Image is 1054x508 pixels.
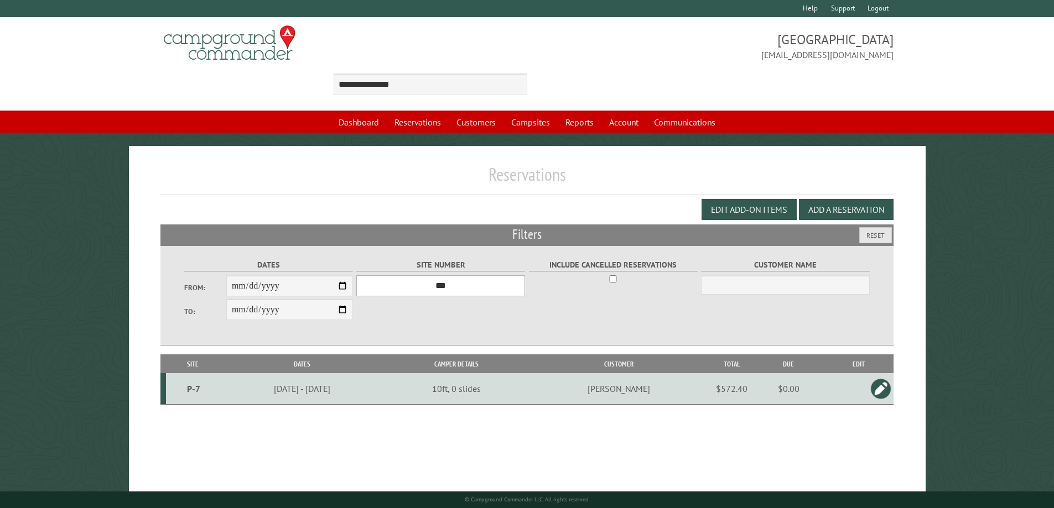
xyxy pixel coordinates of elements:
th: Due [754,354,823,374]
td: 10ft, 0 slides [385,373,528,405]
button: Edit Add-on Items [702,199,797,220]
label: Include Cancelled Reservations [529,259,698,271]
small: © Campground Commander LLC. All rights reserved. [465,496,590,503]
span: [GEOGRAPHIC_DATA] [EMAIL_ADDRESS][DOMAIN_NAME] [527,30,894,61]
a: Communications [647,112,722,133]
td: $572.40 [710,373,754,405]
label: Site Number [356,259,525,271]
th: Customer [528,354,709,374]
th: Camper Details [385,354,528,374]
th: Dates [219,354,384,374]
a: Reservations [388,112,448,133]
td: $0.00 [754,373,823,405]
div: [DATE] - [DATE] [221,383,383,394]
img: Campground Commander [160,22,299,65]
th: Total [710,354,754,374]
td: [PERSON_NAME] [528,373,709,405]
label: Customer Name [701,259,870,271]
h2: Filters [160,224,894,245]
th: Site [166,354,220,374]
a: Campsites [505,112,557,133]
a: Account [603,112,645,133]
button: Reset [859,227,892,243]
button: Add a Reservation [799,199,894,220]
h1: Reservations [160,164,894,194]
label: To: [184,306,226,317]
label: Dates [184,259,353,271]
th: Edit [823,354,894,374]
a: Customers [450,112,502,133]
a: Reports [559,112,600,133]
label: From: [184,282,226,293]
a: Dashboard [332,112,386,133]
div: P-7 [170,383,218,394]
